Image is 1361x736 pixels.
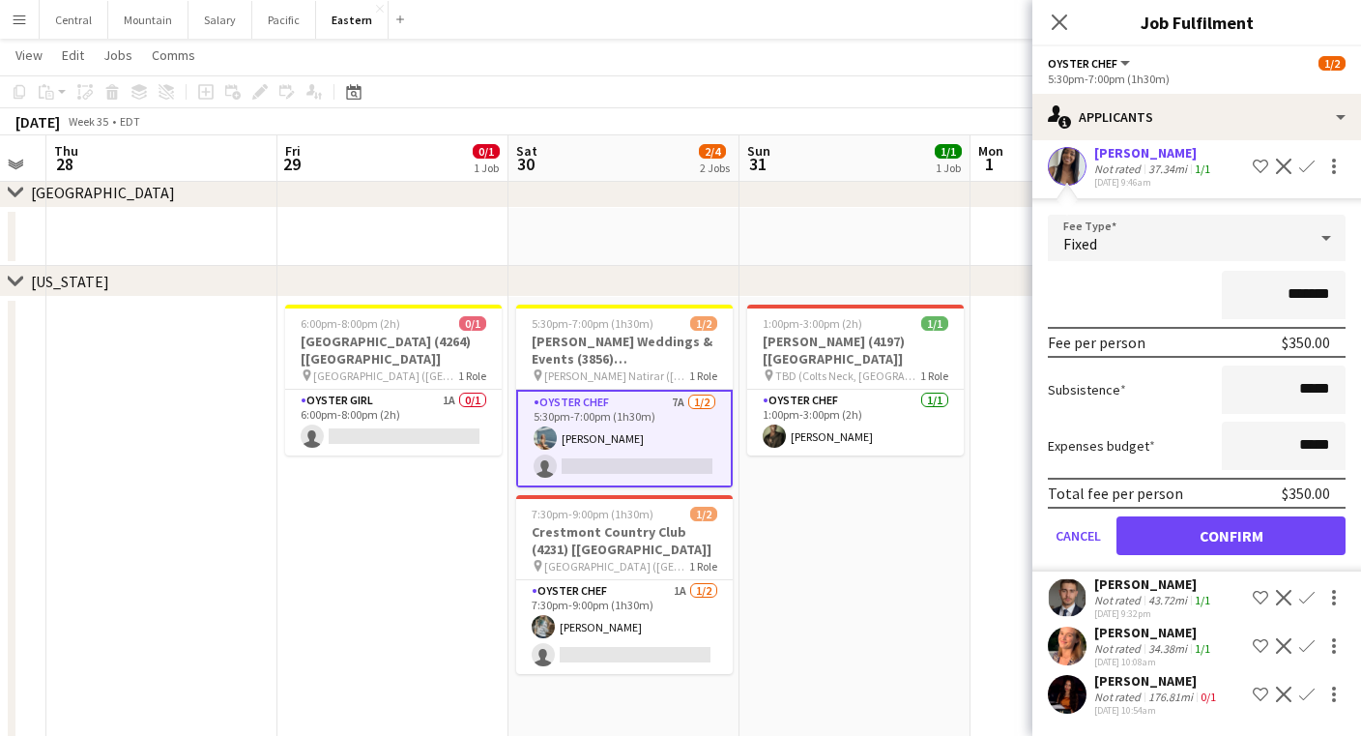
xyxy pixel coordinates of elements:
label: Expenses budget [1048,437,1155,455]
div: Not rated [1094,641,1144,656]
div: Not rated [1094,162,1144,176]
div: 43.72mi [1144,593,1191,607]
span: Mon [978,142,1003,160]
button: Confirm [1116,516,1346,555]
button: Salary [188,1,252,39]
div: [DATE] 10:54am [1094,704,1220,717]
div: Applicants [1032,94,1361,140]
h3: Job Fulfilment [1032,10,1361,35]
span: 1:00pm-3:00pm (2h) [763,316,862,331]
app-job-card: 5:30pm-7:00pm (1h30m)1/2[PERSON_NAME] Weddings & Events (3856) [[GEOGRAPHIC_DATA]] [PERSON_NAME] ... [516,305,733,487]
span: 5:30pm-7:00pm (1h30m) [532,316,653,331]
div: 2 Jobs [700,161,730,175]
span: 1/1 [935,144,962,159]
span: 0/1 [473,144,500,159]
span: 1/1 [921,316,948,331]
span: View [15,46,43,64]
div: [DATE] [15,112,60,132]
span: 1/2 [690,507,717,521]
app-job-card: 6:00pm-8:00pm (2h)0/1[GEOGRAPHIC_DATA] (4264) [[GEOGRAPHIC_DATA]] [GEOGRAPHIC_DATA] ([GEOGRAPHIC_... [285,305,502,456]
h3: [PERSON_NAME] (4197) [[GEOGRAPHIC_DATA]] [747,333,964,368]
div: 1 Job [936,161,961,175]
span: 1/2 [690,316,717,331]
span: [GEOGRAPHIC_DATA] ([GEOGRAPHIC_DATA], [GEOGRAPHIC_DATA]) [544,559,689,574]
span: 1 Role [689,559,717,574]
span: 1 Role [458,368,486,383]
span: [PERSON_NAME] Natirar ([GEOGRAPHIC_DATA], [GEOGRAPHIC_DATA]) [544,368,689,383]
div: 176.81mi [1144,690,1197,704]
span: 7:30pm-9:00pm (1h30m) [532,507,653,521]
div: 34.38mi [1144,641,1191,656]
div: [PERSON_NAME] [1094,624,1214,641]
app-skills-label: 0/1 [1201,690,1216,704]
div: 37.34mi [1144,162,1191,176]
app-card-role: Oyster Chef1/11:00pm-3:00pm (2h)[PERSON_NAME] [747,390,964,456]
span: 6:00pm-8:00pm (2h) [301,316,400,331]
span: Oyster Chef [1048,56,1117,71]
a: Jobs [96,43,140,68]
span: TBD (Colts Neck, [GEOGRAPHIC_DATA]) [775,368,920,383]
div: $350.00 [1282,333,1330,352]
a: Edit [54,43,92,68]
label: Subsistence [1048,381,1126,398]
a: View [8,43,50,68]
h3: Crestmont Country Club (4231) [[GEOGRAPHIC_DATA]] [516,523,733,558]
button: Central [40,1,108,39]
span: [GEOGRAPHIC_DATA] ([GEOGRAPHIC_DATA], [GEOGRAPHIC_DATA]) [313,368,458,383]
app-job-card: 1:00pm-3:00pm (2h)1/1[PERSON_NAME] (4197) [[GEOGRAPHIC_DATA]] TBD (Colts Neck, [GEOGRAPHIC_DATA])... [747,305,964,456]
span: 30 [513,153,537,175]
span: 2/4 [699,144,726,159]
h3: [PERSON_NAME] Weddings & Events (3856) [[GEOGRAPHIC_DATA]] [516,333,733,368]
div: Fee per person [1048,333,1145,352]
div: [GEOGRAPHIC_DATA] [31,183,175,202]
app-skills-label: 1/1 [1195,641,1210,656]
span: Edit [62,46,84,64]
button: Eastern [316,1,389,39]
span: 29 [282,153,301,175]
button: Cancel [1048,516,1109,555]
div: Total fee per person [1048,484,1183,503]
div: Not rated [1094,593,1144,607]
button: Oyster Chef [1048,56,1133,71]
div: [DATE] 9:32pm [1094,607,1214,620]
div: 1 Job [474,161,499,175]
div: $350.00 [1282,484,1330,503]
div: [DATE] 10:08am [1094,656,1214,668]
span: Sat [516,142,537,160]
div: 5:30pm-7:00pm (1h30m) [1048,72,1346,86]
span: 31 [744,153,770,175]
span: 1 Role [920,368,948,383]
span: Fixed [1063,234,1097,253]
app-skills-label: 1/1 [1195,593,1210,607]
a: Comms [144,43,203,68]
div: [PERSON_NAME] [1094,144,1214,162]
button: Pacific [252,1,316,39]
div: [PERSON_NAME] [1094,672,1220,690]
span: 1/2 [1318,56,1346,71]
app-card-role: Oyster Girl1A0/16:00pm-8:00pm (2h) [285,390,502,456]
app-skills-label: 1/1 [1195,162,1210,176]
button: Mountain [108,1,188,39]
span: 1 Role [689,368,717,383]
div: EDT [120,114,140,129]
span: Comms [152,46,195,64]
span: Jobs [103,46,132,64]
app-card-role: Oyster Chef7A1/25:30pm-7:00pm (1h30m)[PERSON_NAME] [516,390,733,487]
h3: [GEOGRAPHIC_DATA] (4264) [[GEOGRAPHIC_DATA]] [285,333,502,368]
span: 0/1 [459,316,486,331]
span: 28 [51,153,78,175]
div: [DATE] 9:46am [1094,176,1214,189]
app-card-role: Oyster Chef1A1/27:30pm-9:00pm (1h30m)[PERSON_NAME] [516,580,733,674]
span: 1 [975,153,1003,175]
span: Fri [285,142,301,160]
div: [US_STATE] [31,272,109,291]
app-job-card: 7:30pm-9:00pm (1h30m)1/2Crestmont Country Club (4231) [[GEOGRAPHIC_DATA]] [GEOGRAPHIC_DATA] ([GEO... [516,495,733,674]
div: Not rated [1094,690,1144,704]
span: Week 35 [64,114,112,129]
div: [PERSON_NAME] [1094,575,1214,593]
span: Thu [54,142,78,160]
